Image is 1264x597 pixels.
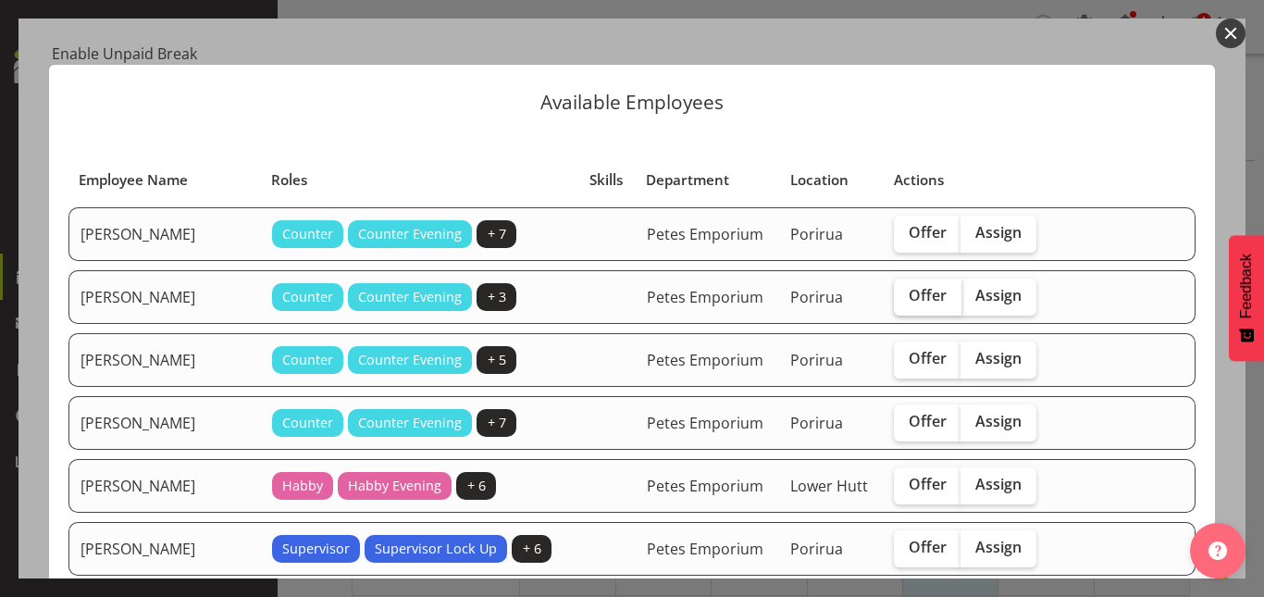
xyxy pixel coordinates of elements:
span: Offer [909,475,947,493]
img: help-xxl-2.png [1208,541,1227,560]
div: Skills [589,169,625,191]
div: Actions [894,169,1044,191]
span: + 5 [488,350,506,370]
td: [PERSON_NAME] [68,396,261,450]
span: Offer [909,286,947,305]
td: [PERSON_NAME] [68,207,261,261]
span: Supervisor [282,539,350,559]
span: Counter Evening [358,350,462,370]
span: Petes Emporium [647,539,763,559]
span: Counter [282,350,333,370]
td: [PERSON_NAME] [68,459,261,513]
span: Petes Emporium [647,224,763,244]
span: Counter Evening [358,413,462,433]
span: Porirua [790,413,843,433]
span: + 6 [467,476,486,496]
span: Counter [282,287,333,307]
span: Habby Evening [348,476,441,496]
span: Assign [975,475,1022,493]
span: Porirua [790,539,843,559]
span: Offer [909,349,947,367]
span: Offer [909,412,947,430]
span: Petes Emporium [647,476,763,496]
span: Assign [975,412,1022,430]
span: Porirua [790,350,843,370]
div: Location [790,169,873,191]
span: Petes Emporium [647,413,763,433]
span: + 7 [488,224,506,244]
td: [PERSON_NAME] [68,333,261,387]
div: Department [646,169,769,191]
span: Feedback [1238,254,1255,318]
span: Assign [975,538,1022,556]
span: Counter [282,224,333,244]
span: Porirua [790,287,843,307]
span: + 6 [523,539,541,559]
span: Assign [975,223,1022,242]
p: Available Employees [68,93,1196,112]
span: Offer [909,223,947,242]
div: Employee Name [79,169,250,191]
span: Counter [282,413,333,433]
span: Counter Evening [358,287,462,307]
span: Assign [975,349,1022,367]
span: Petes Emporium [647,350,763,370]
span: Porirua [790,224,843,244]
span: Assign [975,286,1022,305]
span: + 3 [488,287,506,307]
span: Lower Hutt [790,476,868,496]
button: Feedback - Show survey [1229,235,1264,361]
span: Supervisor Lock Up [375,539,497,559]
div: Roles [271,169,568,191]
span: + 7 [488,413,506,433]
td: [PERSON_NAME] [68,522,261,576]
span: Offer [909,538,947,556]
span: Habby [282,476,323,496]
span: Counter Evening [358,224,462,244]
td: [PERSON_NAME] [68,270,261,324]
span: Petes Emporium [647,287,763,307]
